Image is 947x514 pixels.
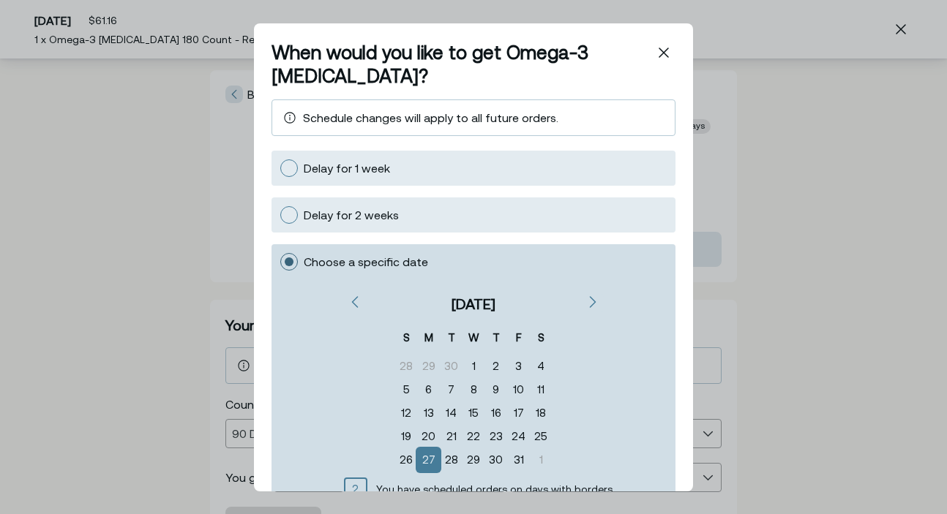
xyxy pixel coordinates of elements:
span: Delay for 1 week [304,161,390,174]
div: Friday, October 24, 2025 [507,424,530,447]
div: Sunday, October 12, 2025 [395,401,417,424]
span: You have scheduled orders on days with borders [376,483,613,494]
div: M [417,320,440,354]
span: Delay for 2 weeks [304,208,399,221]
div: Wednesday, October 15, 2025 [463,401,484,424]
div: Saturday, October 4, 2025 [530,354,552,377]
div: T [440,320,463,354]
div: Wednesday, October 8, 2025 [463,377,484,401]
div: Reschedule orders Calendar, October 2025 [395,320,552,471]
div: Friday, October 17, 2025 [507,401,530,424]
div: Sunday, September 28, 2025 [395,354,417,377]
div: Tuesday, October 14, 2025 [440,401,463,424]
div: Wednesday, October 1, 2025 [463,354,484,377]
span: Previous [344,293,362,311]
span: Schedule changes will apply to all future orders. [303,110,558,124]
div: 2 [344,477,367,500]
div: Monday, September 29, 2025 [417,354,440,377]
div: Thursday, October 30, 2025 [484,447,507,471]
div: Saturday, October 11, 2025 [530,377,552,401]
div: Sunday, October 26, 2025 [395,447,417,471]
div: Friday, October 31, 2025 [507,447,530,471]
div: Monday, October 13, 2025 [417,401,440,424]
div: Saturday, October 18, 2025 [530,401,552,424]
div: Sunday, October 19, 2025 [395,424,417,447]
div: S [530,320,552,354]
div: Friday, October 10, 2025 [507,377,530,401]
div: Tuesday, October 21, 2025 [440,424,463,447]
div: Sunday, October 5, 2025 [395,377,417,401]
span: Next [586,293,604,311]
div: Wednesday, October 29, 2025 [463,447,484,471]
div: Thursday, October 2, 2025 [484,354,507,377]
div: Tuesday, October 28, 2025 [440,447,463,471]
div: Monday, October 20, 2025 [417,424,440,447]
div: Thursday, October 23, 2025 [484,424,507,447]
div: T [484,320,507,354]
div: Monday, October 27, 2025 selected, Scheduled order date [417,447,440,471]
div: S [395,320,417,354]
div: Friday, October 3, 2025 [507,354,530,377]
div: Thursday, October 16, 2025 [484,401,507,424]
div: Thursday, October 9, 2025 [484,377,507,401]
div: Saturday, November 1, 2025 [530,447,552,471]
div: Reschedule orders Calendar, October 2025 [335,293,613,500]
span: Choose a specific date [304,254,428,268]
div: Saturday, October 25, 2025 [530,424,552,447]
span: [DATE] [452,295,495,311]
div: Monday, October 6, 2025 [417,377,440,401]
div: F [507,320,530,354]
div: Tuesday, October 7, 2025 [440,377,463,401]
div: W [463,320,484,354]
div: Wednesday, October 22, 2025 [463,424,484,447]
div: Tuesday, September 30, 2025 [440,354,463,377]
h1: When would you like to get Omega-3 [MEDICAL_DATA]? [272,41,652,88]
span: Close [652,41,675,64]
